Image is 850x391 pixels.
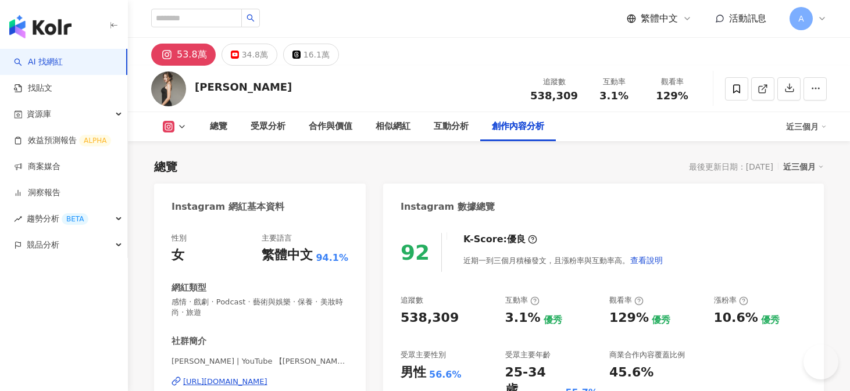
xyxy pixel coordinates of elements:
span: [PERSON_NAME] | YouTube 【[PERSON_NAME] Show】 | mandarinwithpeggy [172,356,348,367]
div: [PERSON_NAME] [195,80,292,94]
div: 總覽 [210,120,227,134]
button: 16.1萬 [283,44,339,66]
span: 3.1% [599,90,628,102]
div: 創作內容分析 [492,120,544,134]
div: 16.1萬 [303,46,330,63]
a: 商案媒合 [14,161,60,173]
div: 社群簡介 [172,335,206,347]
div: 受眾主要性別 [401,350,446,360]
div: 合作與價值 [309,120,352,134]
div: 優良 [507,233,526,246]
span: 資源庫 [27,101,51,127]
div: 45.6% [609,364,653,382]
div: 近三個月 [786,117,827,136]
span: 繁體中文 [641,12,678,25]
div: [URL][DOMAIN_NAME] [183,376,267,387]
div: 56.6% [429,368,462,381]
div: Instagram 網紅基本資料 [172,200,284,213]
div: 追蹤數 [401,295,423,306]
div: 優秀 [761,314,780,327]
div: 538,309 [401,309,459,327]
div: 網紅類型 [172,282,206,294]
div: 受眾分析 [251,120,285,134]
button: 34.8萬 [222,44,277,66]
div: 相似網紅 [376,120,410,134]
div: 34.8萬 [242,46,268,63]
a: 洞察報告 [14,187,60,199]
div: 觀看率 [609,295,644,306]
div: 商業合作內容覆蓋比例 [609,350,685,360]
div: 優秀 [544,314,562,327]
div: 性別 [172,233,187,243]
div: 92 [401,241,430,264]
div: 互動分析 [434,120,469,134]
div: 3.1% [505,309,541,327]
div: 觀看率 [650,76,694,88]
img: KOL Avatar [151,71,186,106]
div: 10.6% [714,309,758,327]
iframe: Help Scout Beacon - Open [803,345,838,379]
div: 總覽 [154,159,177,175]
div: 主要語言 [262,233,292,243]
div: 受眾主要年齡 [505,350,551,360]
div: BETA [62,213,88,225]
span: 129% [656,90,688,102]
div: 近三個月 [783,159,824,174]
button: 查看說明 [630,249,663,272]
a: 效益預測報告ALPHA [14,135,111,146]
span: 94.1% [316,252,348,264]
div: 男性 [401,364,426,382]
img: logo [9,15,72,38]
span: 競品分析 [27,232,59,258]
span: rise [14,215,22,223]
div: 優秀 [652,314,670,327]
div: 互動率 [592,76,636,88]
span: A [798,12,804,25]
span: 趨勢分析 [27,206,88,232]
div: 女 [172,246,184,264]
div: 追蹤數 [530,76,578,88]
span: search [247,14,255,22]
div: 漲粉率 [714,295,748,306]
a: 找貼文 [14,82,52,94]
a: [URL][DOMAIN_NAME] [172,376,348,387]
span: 查看說明 [630,256,663,265]
div: 近期一到三個月積極發文，且漲粉率與互動率高。 [463,249,663,272]
div: 繁體中文 [262,246,313,264]
div: 最後更新日期：[DATE] [689,162,773,171]
span: 活動訊息 [729,13,766,24]
button: 53.8萬 [151,44,216,66]
a: searchAI 找網紅 [14,56,63,68]
div: 互動率 [505,295,540,306]
div: 129% [609,309,649,327]
span: 538,309 [530,89,578,102]
div: 53.8萬 [177,46,207,63]
span: 感情 · 戲劇 · Podcast · 藝術與娛樂 · 保養 · 美妝時尚 · 旅遊 [172,297,348,318]
div: K-Score : [463,233,537,246]
div: Instagram 數據總覽 [401,200,495,213]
